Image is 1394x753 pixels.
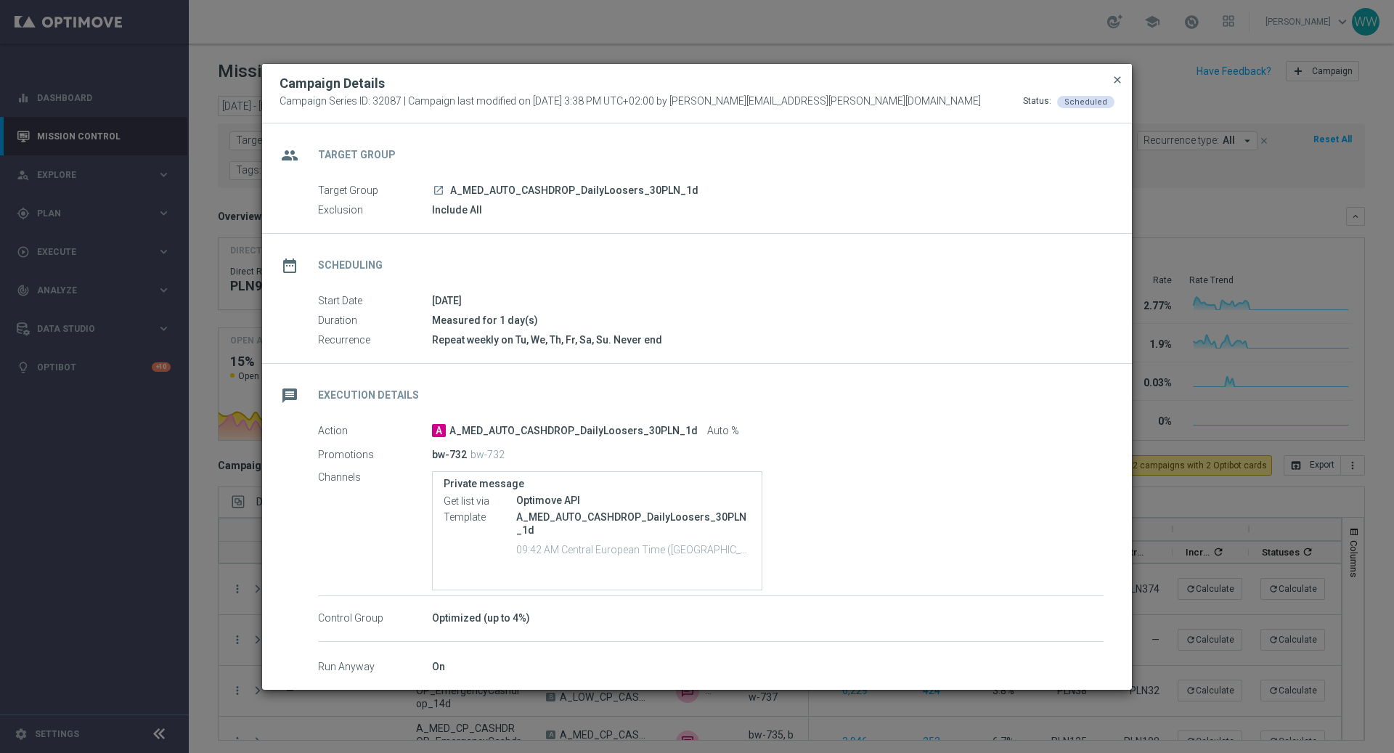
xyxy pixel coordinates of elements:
colored-tag: Scheduled [1057,95,1114,107]
p: bw-732 [470,448,505,461]
label: Action [318,425,432,438]
label: Run Anyway [318,661,432,674]
p: 09:42 AM Central European Time ([GEOGRAPHIC_DATA]) (UTC +02:00) [516,542,751,556]
div: [DATE] [432,293,1104,308]
span: Campaign Series ID: 32087 | Campaign last modified on [DATE] 3:38 PM UTC+02:00 by [PERSON_NAME][E... [280,95,981,108]
p: A_MED_AUTO_CASHDROP_DailyLoosers_30PLN_1d [516,510,751,537]
div: Measured for 1 day(s) [432,313,1104,327]
a: launch [432,184,445,198]
span: A_MED_AUTO_CASHDROP_DailyLoosers_30PLN_1d [449,425,698,438]
label: Start Date [318,295,432,308]
label: Template [444,510,516,524]
h2: Campaign Details [280,75,385,92]
label: Private message [444,478,751,490]
label: Promotions [318,448,432,461]
div: Optimized (up to 4%) [432,611,1104,625]
h2: Target Group [318,148,396,162]
span: A [432,424,446,437]
label: Target Group [318,184,432,198]
p: bw-732 [432,448,467,461]
label: Control Group [318,612,432,625]
i: launch [433,184,444,196]
span: Auto % [707,425,739,438]
h2: Execution Details [318,388,419,402]
div: On [432,659,1104,674]
label: Duration [318,314,432,327]
label: Recurrence [318,334,432,347]
span: close [1112,74,1123,86]
label: Channels [318,471,432,484]
span: Scheduled [1064,97,1107,107]
div: Optimove API [516,493,751,508]
div: Include All [432,203,1104,217]
h2: Scheduling [318,259,383,272]
i: group [277,142,303,168]
div: Status: [1023,95,1051,108]
label: Get list via [444,494,516,508]
span: A_MED_AUTO_CASHDROP_DailyLoosers_30PLN_1d [450,184,698,198]
i: date_range [277,253,303,279]
label: Exclusion [318,204,432,217]
i: message [277,383,303,409]
div: Repeat weekly on Tu, We, Th, Fr, Sa, Su. Never end [432,333,1104,347]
